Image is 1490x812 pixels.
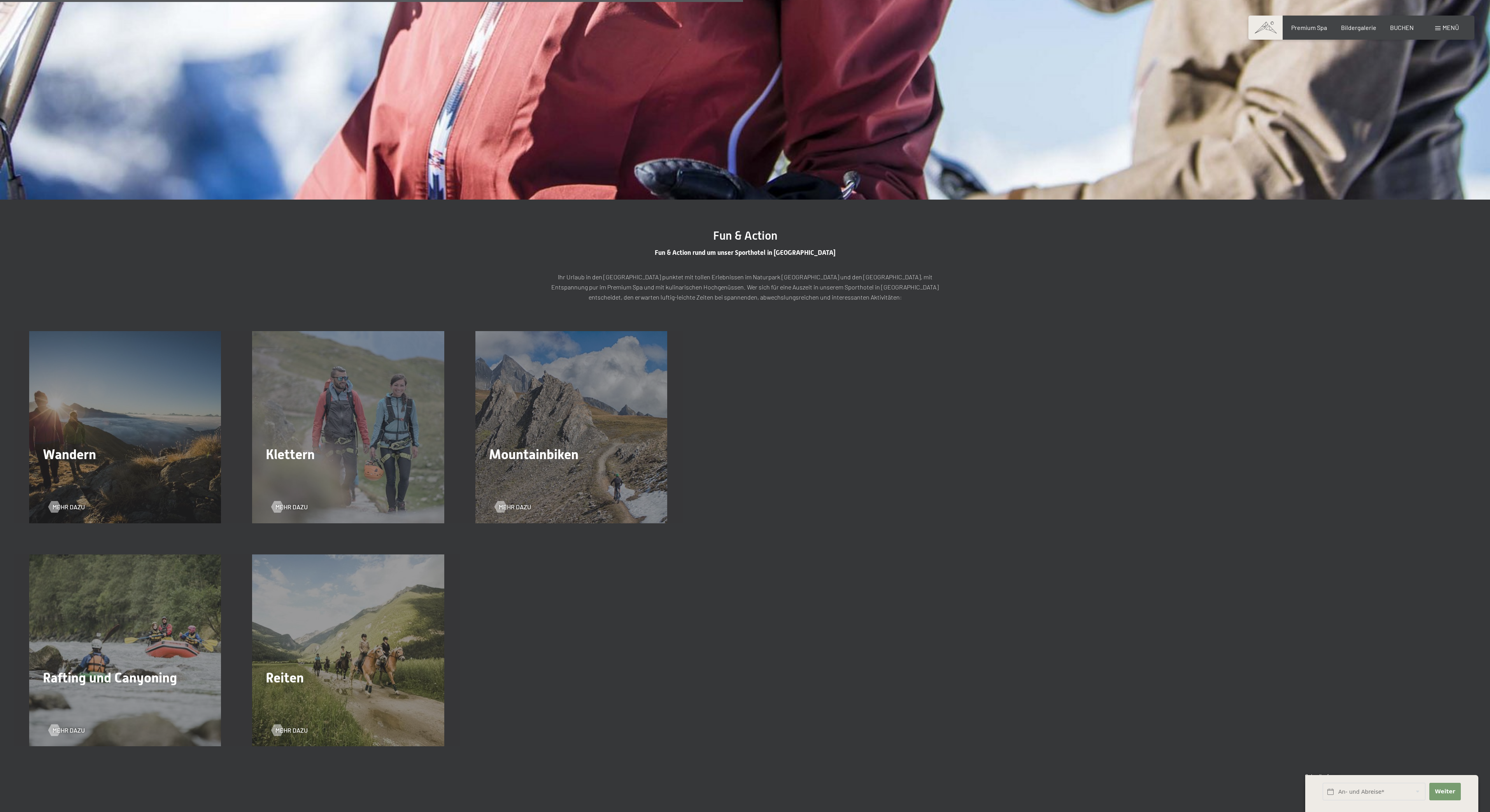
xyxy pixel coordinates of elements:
[275,726,308,735] span: Mehr dazu
[1435,788,1455,796] span: Weiter
[1341,24,1376,31] a: Bildergalerie
[53,726,85,735] span: Mehr dazu
[489,447,578,462] span: Mountainbiken
[713,229,777,242] span: Fun & Action
[43,447,96,462] span: Wandern
[266,447,315,462] span: Klettern
[43,670,177,686] span: Rafting und Canyoning
[275,503,308,511] span: Mehr dazu
[1305,773,1339,779] span: Schnellanfrage
[53,503,85,511] span: Mehr dazu
[499,503,531,511] span: Mehr dazu
[266,670,304,686] span: Reiten
[1443,24,1459,31] span: Menü
[1291,24,1327,31] a: Premium Spa
[1429,783,1461,800] button: Weiter
[550,272,940,302] p: Ihr Urlaub in den [GEOGRAPHIC_DATA] punktet mit tollen Erlebnissen im Naturpark [GEOGRAPHIC_DATA]...
[1390,24,1414,31] a: BUCHEN
[655,249,836,256] span: Fun & Action rund um unser Sporthotel in [GEOGRAPHIC_DATA]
